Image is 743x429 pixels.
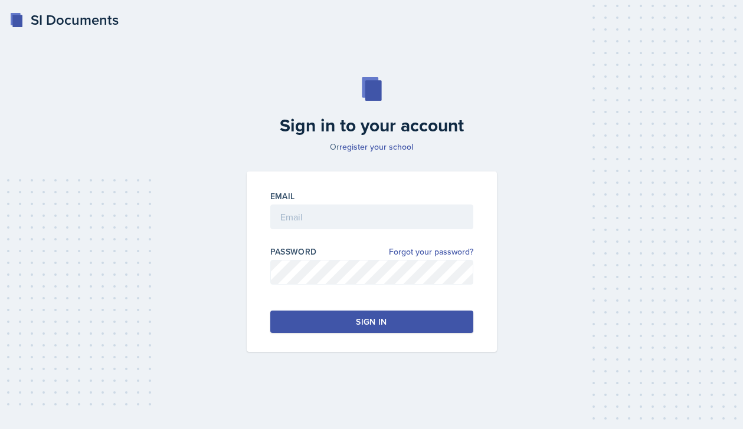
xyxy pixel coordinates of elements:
a: register your school [339,141,413,153]
label: Password [270,246,317,258]
h2: Sign in to your account [240,115,504,136]
p: Or [240,141,504,153]
div: Sign in [356,316,387,328]
label: Email [270,190,295,202]
button: Sign in [270,311,473,333]
a: SI Documents [9,9,119,31]
a: Forgot your password? [389,246,473,258]
input: Email [270,204,473,229]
